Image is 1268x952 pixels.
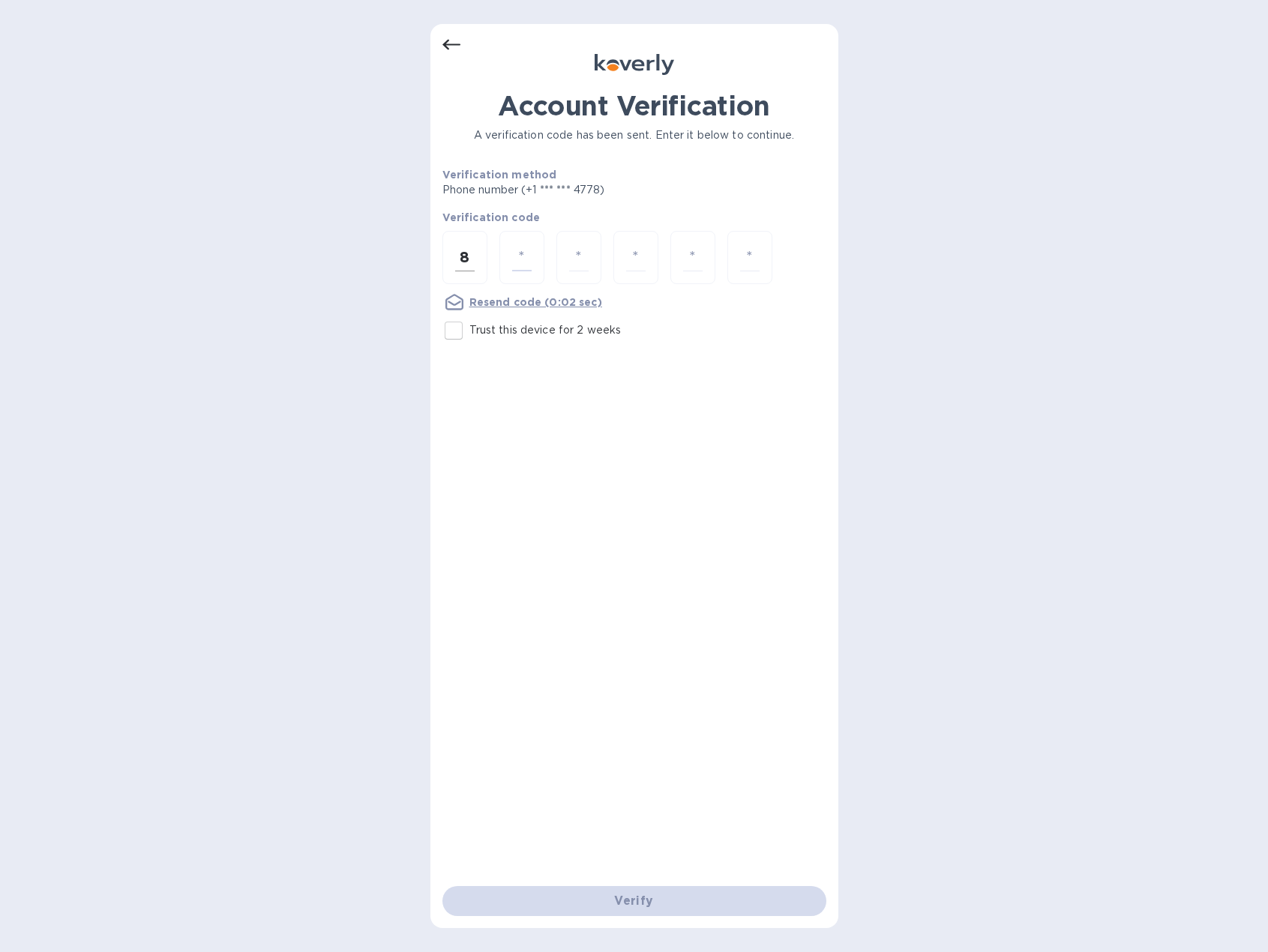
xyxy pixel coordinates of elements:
p: Phone number (+1 *** *** 4778) [442,182,720,198]
h1: Account Verification [442,90,826,121]
p: A verification code has been sent. Enter it below to continue. [442,127,826,143]
p: Verification code [442,210,826,225]
b: Verification method [442,169,557,181]
p: Trust this device for 2 weeks [469,322,622,338]
u: Resend code (0:02 sec) [469,296,602,308]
